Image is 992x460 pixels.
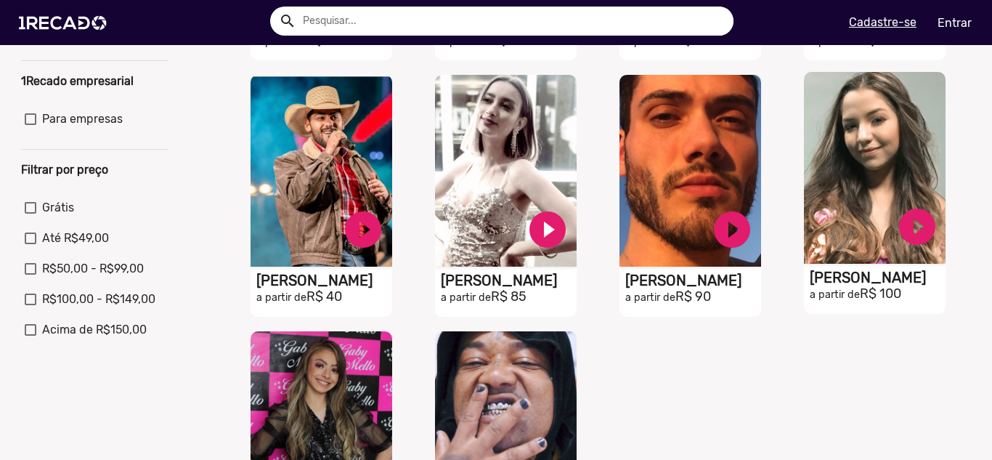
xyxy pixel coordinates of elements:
video: S1RECADO vídeos dedicados para fãs e empresas [251,75,392,267]
video: S1RECADO vídeos dedicados para fãs e empresas [804,72,946,264]
small: a partir de [625,36,675,48]
u: Cadastre-se [849,15,916,29]
h1: [PERSON_NAME] [810,269,946,286]
h1: [PERSON_NAME] [625,272,761,289]
small: a partir de [810,36,860,48]
button: Example home icon [274,7,299,33]
a: play_circle_filled [341,208,385,251]
span: Acima de R$150,00 [42,321,147,339]
span: Grátis [42,199,74,217]
small: a partir de [256,291,306,304]
span: R$100,00 - R$149,00 [42,291,155,308]
a: play_circle_filled [710,208,754,251]
b: Filtrar por preço [21,163,108,177]
h2: R$ 40 [256,289,392,305]
a: play_circle_filled [526,208,569,251]
span: Até R$49,00 [42,230,109,247]
b: 1Recado empresarial [21,74,134,88]
small: a partir de [441,291,491,304]
span: Para empresas [42,110,123,128]
video: S1RECADO vídeos dedicados para fãs e empresas [619,75,761,267]
input: Pesquisar... [292,7,733,36]
h1: [PERSON_NAME] [256,272,392,289]
h1: [PERSON_NAME] [441,272,577,289]
a: Entrar [928,10,981,36]
span: R$50,00 - R$99,00 [42,260,144,278]
video: S1RECADO vídeos dedicados para fãs e empresas [435,75,577,267]
h2: R$ 90 [625,289,761,305]
h2: R$ 85 [441,289,577,305]
mat-icon: Example home icon [279,12,296,30]
h2: R$ 100 [810,286,946,302]
a: play_circle_filled [895,205,939,249]
small: a partir de [625,291,675,304]
small: a partir de [810,288,860,301]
